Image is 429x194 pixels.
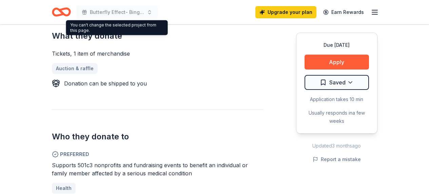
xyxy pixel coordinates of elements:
[319,6,368,18] a: Earn Rewards
[52,4,71,20] a: Home
[52,150,264,158] span: Preferred
[52,31,264,41] h2: What they donate
[305,41,369,49] div: Due [DATE]
[64,79,147,88] div: Donation can be shipped to you
[255,6,316,18] a: Upgrade your plan
[66,20,168,35] div: You can't change the selected project from this page.
[52,63,98,74] a: Auction & raffle
[76,5,158,19] button: Butterfly Effect- Bingo Fundraiser
[305,75,369,90] button: Saved
[52,183,76,194] a: Health
[52,50,264,58] div: Tickets, 1 item of merchandise
[305,95,369,103] div: Application takes 10 min
[52,131,264,142] h2: Who they donate to
[296,142,377,150] div: Updated 3 months ago
[313,155,361,163] button: Report a mistake
[305,55,369,70] button: Apply
[56,184,72,192] span: Health
[52,162,248,177] span: Supports 501c3 nonprofits and fundraising events to benefit an individual or family member affect...
[329,78,346,87] span: Saved
[305,109,369,125] div: Usually responds in a few weeks
[90,8,144,16] span: Butterfly Effect- Bingo Fundraiser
